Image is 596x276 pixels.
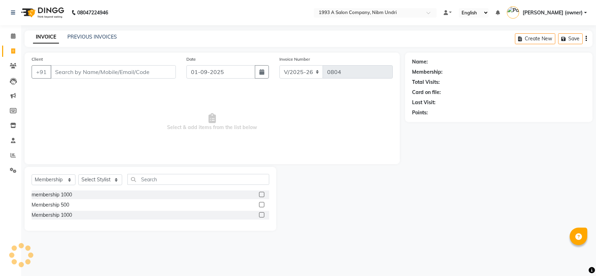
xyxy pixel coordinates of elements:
button: Create New [515,33,555,44]
label: Client [32,56,43,62]
button: +91 [32,65,51,79]
div: Last Visit: [412,99,436,106]
img: Payal (owner) [507,6,519,19]
div: Membership: [412,68,443,76]
input: Search by Name/Mobile/Email/Code [51,65,176,79]
div: Total Visits: [412,79,440,86]
button: Save [558,33,583,44]
a: INVOICE [33,31,59,43]
label: Date [186,56,196,62]
span: Select & add items from the list below [32,87,393,157]
span: [PERSON_NAME] (owner) [523,9,583,16]
img: logo [18,3,66,22]
b: 08047224946 [77,3,108,22]
div: Points: [412,109,428,116]
div: Membership 500 [32,201,69,209]
div: Name: [412,58,428,66]
label: Invoice Number [279,56,310,62]
div: membership 1000 [32,191,72,198]
a: PREVIOUS INVOICES [67,34,117,40]
div: Card on file: [412,89,441,96]
div: Membership 1000 [32,211,72,219]
input: Search [127,174,269,185]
